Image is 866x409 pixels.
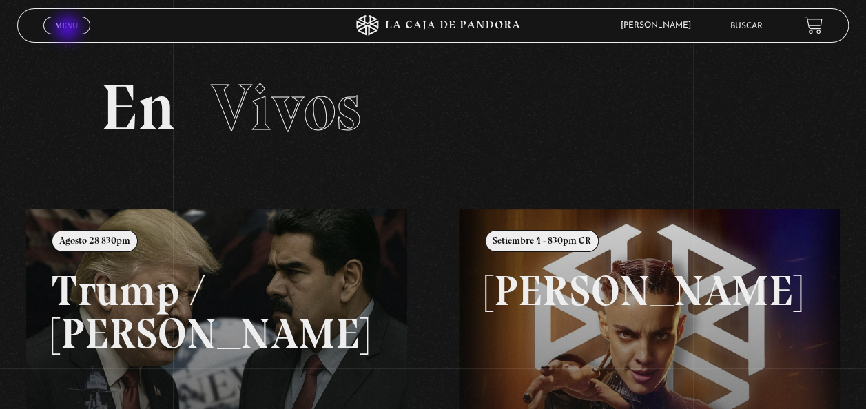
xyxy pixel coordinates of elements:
span: Vivos [211,68,361,147]
span: Cerrar [51,33,83,43]
a: Buscar [730,22,763,30]
h2: En [101,75,765,140]
span: Menu [55,21,78,30]
a: View your shopping cart [804,16,823,34]
span: [PERSON_NAME] [613,21,704,30]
